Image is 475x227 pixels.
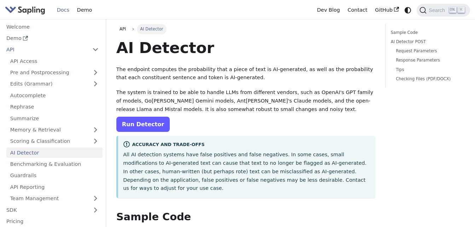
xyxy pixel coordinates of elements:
span: ntence [173,75,196,80]
span: se [199,185,208,191]
span: LMs [226,89,239,95]
span: AI-g [166,160,176,166]
h1: AI Detector [116,38,375,57]
span: pro [188,66,197,72]
span: mily [358,89,373,95]
span: det [138,152,146,157]
span: he [116,89,126,95]
span: t [161,177,163,183]
a: Edits (Grammar) [6,79,103,89]
span: lo [278,160,282,166]
span: nd [319,106,328,112]
span: u [199,185,203,191]
span: [PERSON_NAME] [145,98,194,104]
span: ntact [346,177,365,183]
span: a of is as as is [116,66,373,81]
span: p [234,66,237,72]
a: Scoring & Classification [6,136,103,146]
a: Tips [396,66,460,73]
span: mewhat [228,106,254,112]
span: T [116,66,120,72]
span: Cl [294,98,299,104]
span: f [131,185,132,191]
span: nger [278,160,294,166]
button: Switch between dark and light mode (currently system mode) [403,5,413,15]
span: but [202,169,212,174]
span: nd [197,75,207,80]
span: tr [153,89,157,95]
span: ess [308,177,318,183]
span: [PERSON_NAME]'s [237,98,292,104]
a: Demo [73,5,96,16]
a: Sample Code [391,29,462,36]
span: he [346,98,354,104]
span: he [336,66,344,72]
span: mo [313,98,321,104]
span: t [217,66,219,72]
span: enerated. [332,160,366,166]
span: bust [256,106,272,112]
span: ause [223,160,238,166]
a: Pricing [2,216,103,227]
span: an [261,169,271,174]
span: AI-g [230,75,240,80]
a: API Access [6,56,103,66]
span: mo [215,98,224,104]
span: t [116,75,118,80]
span: he [178,66,187,72]
span: ays [139,185,152,191]
span: appl [170,177,181,183]
span: w [317,66,321,72]
span: nd [153,106,163,112]
a: Benchmarking & Evaluation [6,159,103,169]
button: Collapse sidebar category 'API' [88,45,103,55]
span: h [186,152,189,157]
a: Docs [53,5,73,16]
span: G [346,89,350,95]
span: AI In to to no be as In be as on or be us to [123,152,366,191]
span: f [202,177,204,183]
span: lso [216,106,226,112]
span: a [188,89,191,95]
span: our [186,185,198,191]
span: rom [240,89,252,95]
span: f [247,177,248,183]
span: e [128,75,132,80]
span: sy [163,152,169,157]
span: T [116,89,120,95]
span: mo [123,98,131,104]
span: is to be to as of It is to [116,89,373,112]
a: Autocomplete [6,90,103,100]
span: se [173,75,178,80]
span: ther [129,169,143,174]
span: ( [202,169,204,174]
span: ha [207,89,213,95]
span: fa [358,89,363,95]
span: anges [296,106,317,112]
span: oisy [330,106,343,112]
span: pos [214,152,223,157]
span: ection [138,152,162,157]
span: dif [254,89,262,95]
span: y [186,185,190,191]
span: dels, [313,98,333,104]
span: ca [313,152,319,157]
span: dpoint [127,66,150,72]
span: aude [294,98,311,104]
span: PT [346,89,356,95]
span: pe [214,169,220,174]
span: atives. [263,152,290,157]
span: neg [263,152,273,157]
span: API [120,27,126,31]
a: API [2,45,88,55]
span: s [301,89,303,95]
span: rhaps [214,169,234,174]
span: ca [145,169,151,174]
span: ained [153,89,172,95]
span: ave [186,152,198,157]
span: ay [287,177,298,183]
span: ication, [170,177,200,183]
span: ext [256,66,266,72]
span: ble [188,89,199,95]
span: ext. [345,106,357,112]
